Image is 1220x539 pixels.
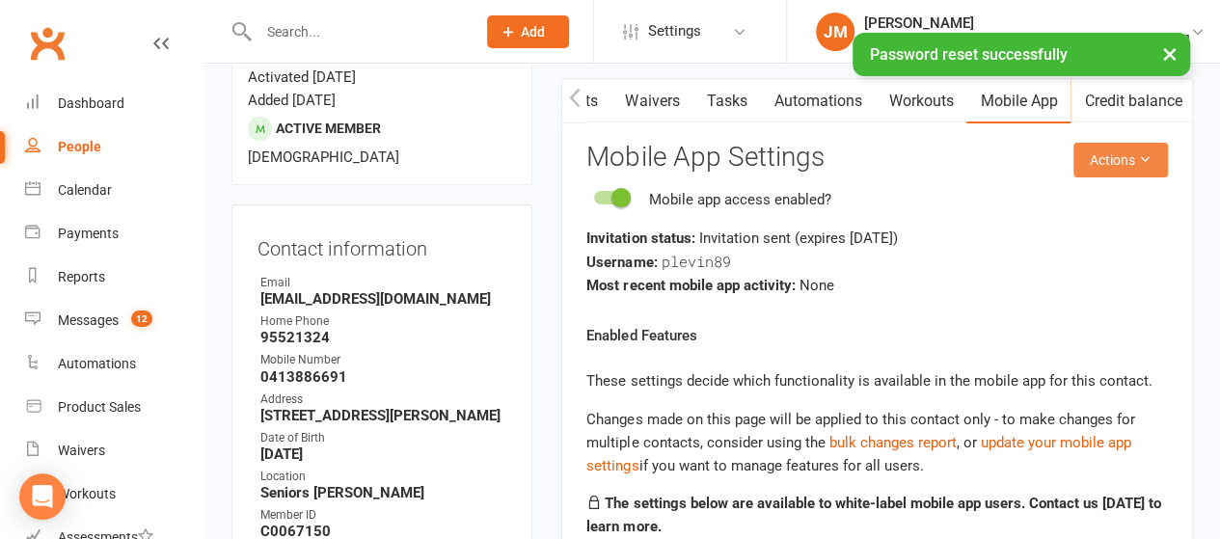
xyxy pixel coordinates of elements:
strong: [STREET_ADDRESS][PERSON_NAME] [260,407,506,424]
strong: 95521324 [260,329,506,346]
div: Automations [58,356,136,371]
button: × [1152,33,1187,74]
a: update your mobile app settings [586,434,1130,474]
strong: 0413886691 [260,368,506,386]
strong: Seniors [PERSON_NAME] [260,484,506,501]
a: Messages 12 [25,299,203,342]
strong: [EMAIL_ADDRESS][DOMAIN_NAME] [260,290,506,308]
a: Mobile App [966,79,1071,123]
div: Date of Birth [260,429,506,447]
span: plevin89 [661,252,730,271]
span: None [799,277,833,294]
a: Tasks [692,79,760,123]
div: [PERSON_NAME] [864,14,1190,32]
h3: Mobile App Settings [586,143,1168,173]
div: Location [260,468,506,486]
p: These settings decide which functionality is available in the mobile app for this contact. [586,369,1168,392]
div: Mobile Number [260,351,506,369]
a: Reports [25,256,203,299]
a: Calendar [25,169,203,212]
div: Messages [58,312,119,328]
div: Home Phone [260,312,506,331]
time: Added [DATE] [248,92,336,109]
div: Invitation sent [586,227,1168,250]
strong: The settings below are available to white-label mobile app users. Contact us [DATE] to learn more. [586,495,1160,535]
a: Dashboard [25,82,203,125]
div: Payments [58,226,119,241]
a: bulk changes report [828,434,956,451]
div: Changes made on this page will be applied to this contact only - to make changes for multiple con... [586,408,1168,477]
span: 12 [131,310,152,327]
span: Add [521,24,545,40]
a: Payments [25,212,203,256]
div: Workouts [58,486,116,501]
span: Active member [276,121,381,136]
div: Calendar [58,182,112,198]
a: Waivers [611,79,692,123]
button: Add [487,15,569,48]
div: Password reset successfully [853,33,1190,76]
div: Mobile app access enabled? [648,188,830,211]
a: Automations [25,342,203,386]
a: Workouts [875,79,966,123]
div: Member ID [260,506,506,525]
div: JM [816,13,854,51]
a: Waivers [25,429,203,472]
strong: Invitation status: [586,229,694,247]
div: Email [260,274,506,292]
div: Open Intercom Messenger [19,473,66,520]
div: People [58,139,101,154]
h3: Contact information [258,230,506,259]
strong: Most recent mobile app activity: [586,277,795,294]
div: Reports [58,269,105,284]
input: Search... [253,18,462,45]
div: Dashboard [58,95,124,111]
button: Actions [1073,143,1168,177]
strong: Username: [586,254,657,271]
span: Settings [648,10,701,53]
a: Automations [760,79,875,123]
a: Product Sales [25,386,203,429]
div: Product Sales [58,399,141,415]
label: Enabled Features [586,324,696,347]
a: Clubworx [23,19,71,67]
span: (expires [DATE] ) [794,229,897,247]
div: Address [260,391,506,409]
span: [DEMOGRAPHIC_DATA] [248,148,399,166]
div: Uniting Seniors [PERSON_NAME][GEOGRAPHIC_DATA] [864,32,1190,49]
a: People [25,125,203,169]
strong: [DATE] [260,445,506,463]
a: Workouts [25,472,203,516]
span: , or [828,434,980,451]
div: Waivers [58,443,105,458]
a: Credit balance [1071,79,1195,123]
